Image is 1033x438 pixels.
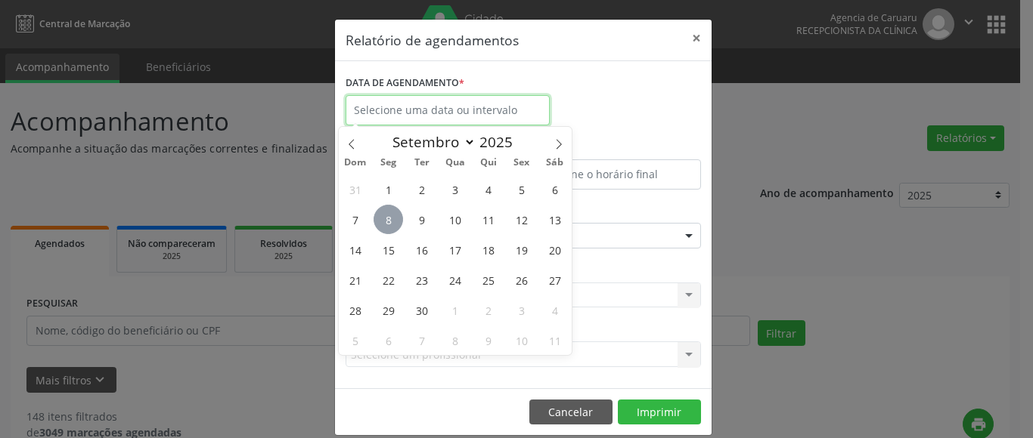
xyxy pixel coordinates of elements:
button: Cancelar [529,399,613,425]
input: Year [476,132,526,152]
span: Setembro 2, 2025 [407,174,436,204]
span: Setembro 9, 2025 [407,205,436,234]
span: Qua [439,158,472,168]
label: DATA DE AGENDAMENTO [346,72,464,95]
span: Seg [372,158,405,168]
span: Sex [505,158,538,168]
span: Setembro 8, 2025 [374,205,403,234]
span: Setembro 10, 2025 [440,205,470,234]
span: Setembro 4, 2025 [473,174,503,204]
select: Month [385,131,476,153]
span: Setembro 24, 2025 [440,265,470,295]
span: Setembro 29, 2025 [374,295,403,325]
input: Selecione uma data ou intervalo [346,95,550,125]
span: Outubro 5, 2025 [340,325,370,355]
span: Setembro 14, 2025 [340,235,370,264]
span: Setembro 6, 2025 [540,174,569,204]
span: Outubro 2, 2025 [473,295,503,325]
span: Outubro 10, 2025 [507,325,536,355]
span: Setembro 28, 2025 [340,295,370,325]
span: Outubro 3, 2025 [507,295,536,325]
button: Imprimir [618,399,701,425]
span: Setembro 7, 2025 [340,205,370,234]
span: Setembro 17, 2025 [440,235,470,264]
span: Setembro 26, 2025 [507,265,536,295]
span: Setembro 15, 2025 [374,235,403,264]
input: Selecione o horário final [527,159,701,190]
span: Setembro 5, 2025 [507,174,536,204]
span: Setembro 11, 2025 [473,205,503,234]
span: Ter [405,158,439,168]
label: ATÉ [527,136,701,159]
span: Qui [472,158,505,168]
span: Outubro 1, 2025 [440,295,470,325]
span: Setembro 23, 2025 [407,265,436,295]
span: Sáb [538,158,572,168]
span: Outubro 8, 2025 [440,325,470,355]
span: Setembro 30, 2025 [407,295,436,325]
span: Outubro 9, 2025 [473,325,503,355]
span: Setembro 13, 2025 [540,205,569,234]
span: Setembro 25, 2025 [473,265,503,295]
span: Outubro 4, 2025 [540,295,569,325]
span: Setembro 27, 2025 [540,265,569,295]
button: Close [681,20,712,57]
span: Setembro 22, 2025 [374,265,403,295]
span: Setembro 18, 2025 [473,235,503,264]
span: Setembro 1, 2025 [374,174,403,204]
span: Setembro 21, 2025 [340,265,370,295]
span: Outubro 11, 2025 [540,325,569,355]
span: Agosto 31, 2025 [340,174,370,204]
span: Outubro 6, 2025 [374,325,403,355]
span: Setembro 3, 2025 [440,174,470,204]
span: Setembro 20, 2025 [540,235,569,264]
span: Setembro 19, 2025 [507,235,536,264]
span: Dom [339,158,372,168]
h5: Relatório de agendamentos [346,30,519,50]
span: Setembro 12, 2025 [507,205,536,234]
span: Outubro 7, 2025 [407,325,436,355]
span: Setembro 16, 2025 [407,235,436,264]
